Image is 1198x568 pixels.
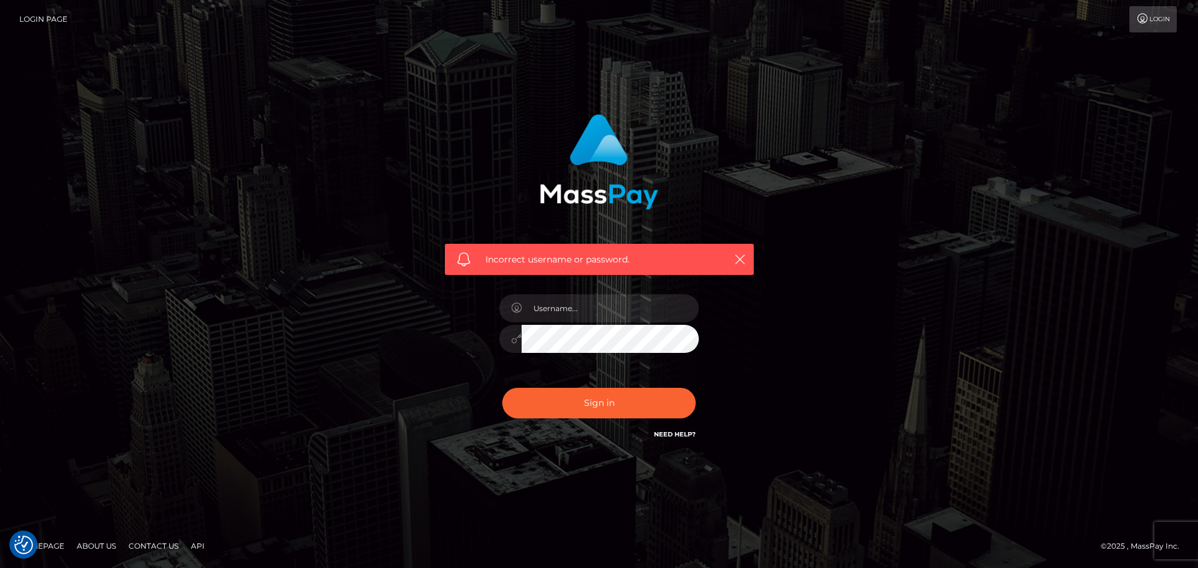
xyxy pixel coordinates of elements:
[124,536,183,556] a: Contact Us
[14,536,33,554] img: Revisit consent button
[14,536,69,556] a: Homepage
[14,536,33,554] button: Consent Preferences
[540,114,658,209] img: MassPay Login
[1101,539,1189,553] div: © 2025 , MassPay Inc.
[654,430,696,438] a: Need Help?
[19,6,67,32] a: Login Page
[522,294,699,322] input: Username...
[186,536,210,556] a: API
[1129,6,1177,32] a: Login
[502,388,696,418] button: Sign in
[72,536,121,556] a: About Us
[485,253,713,266] span: Incorrect username or password.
